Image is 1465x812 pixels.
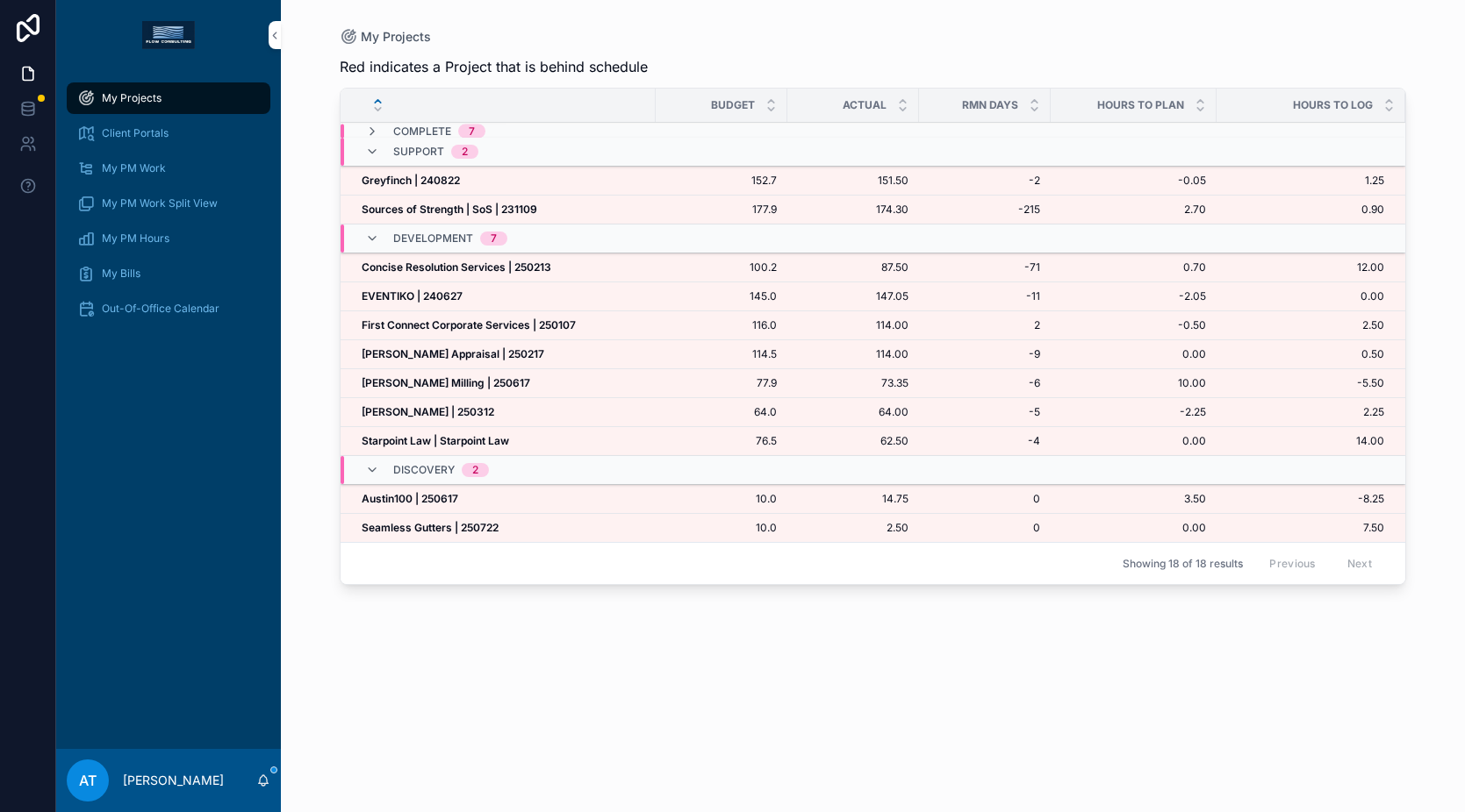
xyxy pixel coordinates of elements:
a: Austin100 | 250617 [362,492,645,506]
span: AT [79,770,97,791]
a: -6 [930,376,1040,390]
a: -5.50 [1217,376,1384,390]
a: 10.00 [1061,376,1206,390]
span: Hours to Plan [1097,98,1184,112]
span: 0.00 [1217,289,1384,303]
span: Discovery [393,463,455,477]
span: 64.00 [798,405,908,419]
a: 14.00 [1217,434,1384,448]
a: 0 [930,521,1040,535]
a: 0 [930,492,1040,506]
a: 87.50 [798,260,908,274]
a: 0.50 [1217,347,1384,361]
span: -11 [930,289,1040,303]
a: Client Portals [67,118,270,149]
span: -215 [930,203,1040,217]
span: 116.0 [666,318,777,332]
div: 7 [469,125,475,139]
span: My PM Work [102,161,166,175]
span: 1.25 [1217,174,1384,188]
a: First Connect Corporate Services | 250107 [362,318,645,332]
img: App logo [142,21,195,49]
div: 2 [462,145,468,159]
a: My Projects [67,82,270,114]
div: scrollable content [56,70,281,347]
span: Client Portals [102,126,169,140]
span: My Projects [361,28,431,46]
div: 7 [491,231,497,246]
a: EVENTIKO | 240627 [362,289,645,303]
a: 114.00 [798,347,908,361]
span: 3.50 [1061,492,1206,506]
span: 151.50 [798,174,908,188]
a: 0.00 [1061,347,1206,361]
strong: EVENTIKO | 240627 [362,289,463,303]
a: -71 [930,260,1040,274]
a: My Projects [340,28,431,46]
a: [PERSON_NAME] Milling | 250617 [362,376,645,390]
a: 147.05 [798,289,908,303]
span: Hours to Log [1293,98,1373,112]
a: 2.25 [1217,405,1384,419]
strong: Seamless Gutters | 250722 [362,521,499,534]
a: Sources of Strength | SoS | 231109 [362,203,645,217]
span: 77.9 [666,376,777,390]
span: My PM Hours [102,231,169,246]
a: -2.05 [1061,289,1206,303]
a: 73.35 [798,376,908,390]
span: 0.00 [1061,521,1206,535]
a: 0.00 [1061,434,1206,448]
a: 114.5 [666,347,777,361]
a: 7.50 [1217,521,1384,535]
a: My PM Work [67,153,270,184]
span: Support [393,145,444,159]
a: 2.50 [1217,318,1384,332]
a: -2 [930,174,1040,188]
span: Showing 18 of 18 results [1123,557,1243,571]
a: 2 [930,318,1040,332]
span: Actual [843,98,887,112]
a: My PM Work Split View [67,188,270,219]
span: Development [393,231,473,246]
span: 177.9 [666,203,777,217]
strong: [PERSON_NAME] | 250312 [362,405,494,418]
a: 10.0 [666,521,777,535]
p: [PERSON_NAME] [123,772,224,789]
strong: Sources of Strength | SoS | 231109 [362,203,537,216]
span: Complete [393,125,451,139]
div: 2 [472,463,478,477]
a: 14.75 [798,492,908,506]
a: 2.50 [798,521,908,535]
a: -2.25 [1061,405,1206,419]
a: 12.00 [1217,260,1384,274]
a: 152.7 [666,174,777,188]
strong: Concise Resolution Services | 250213 [362,260,551,274]
strong: [PERSON_NAME] Appraisal | 250217 [362,347,544,360]
a: Seamless Gutters | 250722 [362,521,645,535]
a: 76.5 [666,434,777,448]
a: -9 [930,347,1040,361]
a: 0.90 [1217,203,1384,217]
span: 174.30 [798,203,908,217]
strong: Greyfinch | 240822 [362,174,460,187]
a: -0.50 [1061,318,1206,332]
strong: Starpoint Law | Starpoint Law [362,434,509,447]
span: RMN Days [962,98,1018,112]
span: -0.05 [1061,174,1206,188]
a: -8.25 [1217,492,1384,506]
span: 100.2 [666,260,777,274]
span: 62.50 [798,434,908,448]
